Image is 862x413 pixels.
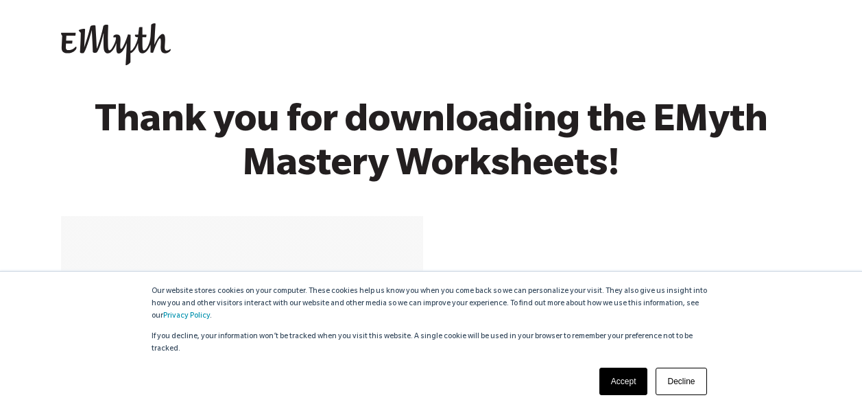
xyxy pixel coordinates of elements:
a: Accept [599,368,648,395]
a: Decline [656,368,706,395]
h2: Thank you for downloading the EMyth Mastery Worksheets! [58,103,805,190]
img: EMyth [61,23,171,66]
p: Our website stores cookies on your computer. These cookies help us know you when you come back so... [152,285,711,322]
p: If you decline, your information won’t be tracked when you visit this website. A single cookie wi... [152,331,711,355]
a: Privacy Policy [163,312,210,320]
